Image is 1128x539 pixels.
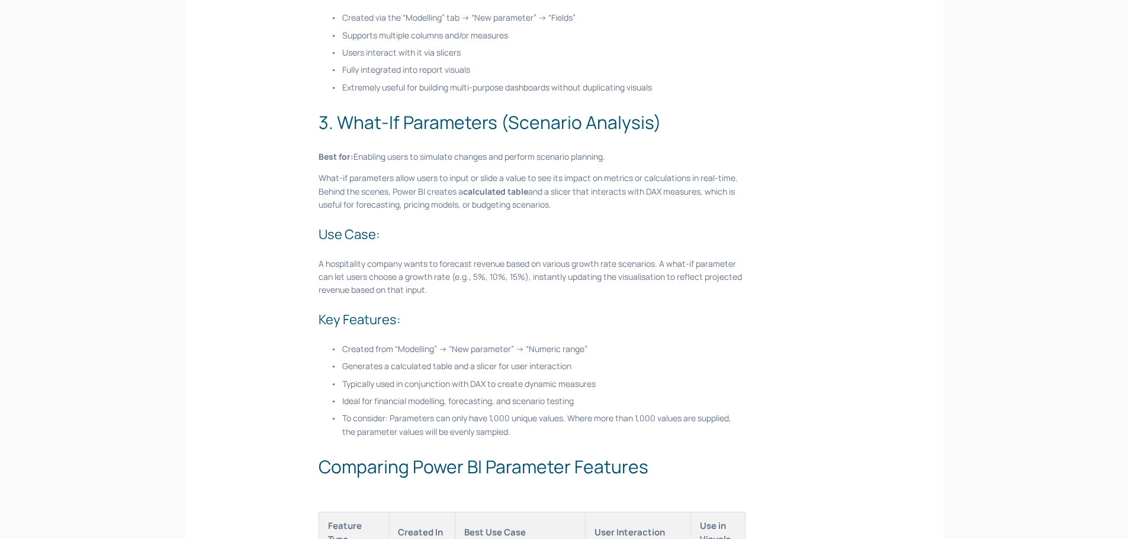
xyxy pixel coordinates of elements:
[463,186,528,197] strong: calculated table
[319,151,353,162] strong: Best for:
[319,225,745,244] h3: Use Case:
[319,172,745,211] p: What-if parameters allow users to input or slide a value to see its impact on metrics or calculat...
[342,29,745,42] p: Supports multiple columns and/or measures
[319,257,745,297] p: A hospitality company wants to forecast revenue based on various growth rate scenarios. A what-if...
[342,46,745,59] p: Users interact with it via slicers
[342,81,745,94] p: Extremely useful for building multi-purpose dashboards without duplicating visuals
[342,63,745,76] p: Fully integrated into report visuals
[342,395,745,408] p: Ideal for financial modelling, forecasting, and scenario testing
[342,11,745,24] p: Created via the “Modelling” tab → “New parameter” → “Fields”
[342,360,745,373] p: Generates a calculated table and a slicer for user interaction
[319,150,745,163] p: Enabling users to simulate changes and perform scenario planning.
[319,453,745,480] h2: Comparing Power BI Parameter Features
[319,109,745,135] h2: 3. What-If Parameters (Scenario Analysis)
[342,343,745,356] p: Created from “Modelling” → “New parameter” → “Numeric range”
[342,377,745,390] p: Typically used in conjunction with DAX to create dynamic measures
[319,310,745,330] h3: Key Features:
[342,412,745,438] p: To consider: Parameters can only have 1,000 unique values. Where more than 1,000 values are suppl...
